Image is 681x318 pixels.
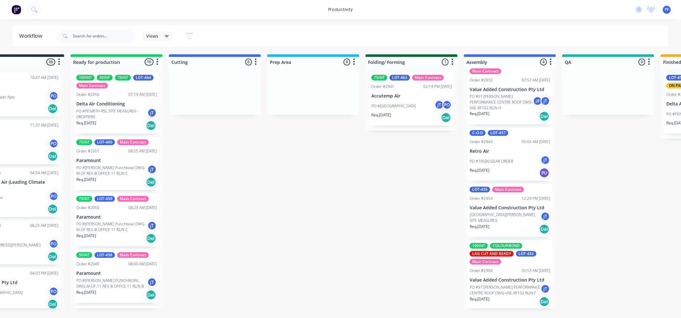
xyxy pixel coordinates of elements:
p: Req. [DATE] [76,290,96,295]
p: PO #ST [PERSON_NAME] PERFORMANCE CENTRE ROOF DWG-VAE-RF102 RUN H [470,94,533,111]
div: 02:19 PM [DATE] [423,84,452,89]
div: PO [49,139,58,148]
div: Del [539,224,549,234]
div: Del [48,204,58,214]
p: PO #[GEOGRAPHIC_DATA] [371,103,416,109]
div: Del [441,112,451,123]
div: 12:29 PM [DATE] [522,196,550,201]
p: Paramount [76,158,157,163]
div: PU [539,168,549,178]
div: LOT-460 [95,139,115,145]
div: Main Contract [117,196,149,202]
p: Value Added Construction Pty Ltd [470,87,550,92]
p: Paramount [76,214,157,220]
p: PO #ST [PERSON_NAME] PERFORMANCE CENTRE ROOF DWG-VAE-RF102 RUN F [470,284,541,296]
div: Main Contract [76,83,108,89]
div: PO [49,239,58,249]
div: Order #2954 [470,196,493,201]
div: jT [147,108,157,118]
div: 06:25 AM [DATE] [30,223,58,229]
div: jT [147,277,157,287]
div: 75INT [371,75,387,81]
div: JF [533,96,542,106]
div: jT [541,155,550,165]
p: Req. [DATE] [371,112,391,118]
p: Req. [DATE] [470,111,489,117]
span: Views [146,33,158,39]
div: C-O-DLOT-457Order #294305:05 AM [DATE]Retro AirPO #10580 GEAR ORDERjTReq.[DATE]PU [467,128,553,181]
div: jT [435,100,444,110]
div: Del [539,111,549,121]
input: Search for orders... [73,30,136,43]
div: 75INT [76,139,92,145]
div: 04:03 PM [DATE] [30,270,58,276]
p: Req. [DATE] [470,224,489,229]
div: PO [442,100,452,110]
div: Main Contract [117,252,149,258]
div: Del [146,120,156,131]
div: productivity [325,5,356,14]
div: Main Contract [412,75,444,81]
p: PO #PENRITH RSL SITE MEASURES -DROPPERS [76,108,147,120]
div: Order #2951 [76,148,99,154]
div: LOT-464 [133,75,154,81]
div: Main Contract [470,259,501,265]
div: 75INTLOT-462Main ContractOrder #294102:19 PM [DATE]Accutemp AirPO #[GEOGRAPHIC_DATA]jTPOReq.[DATE... [369,72,454,126]
p: Req. [DATE] [76,177,96,182]
p: PO #[PERSON_NAME] Punchbowl DWG-M-OF REV-B OFFICE 11 RUN C [76,165,147,176]
p: Value Added Construction Pty Ltd [470,277,550,283]
p: Paramount [76,271,157,276]
div: 75INT [115,75,131,81]
div: 50INTLOT-458Main ContractOrder #294908:00 AM [DATE]ParamountPO #[PERSON_NAME] PUNCHBOWL DWG-M-OF-... [74,250,159,303]
div: 04:54 AM [DATE] [30,170,58,176]
div: Del [146,290,156,300]
div: jT [147,165,157,174]
p: PO #[PERSON_NAME] Punchbowl DWG-M-OF REV-B OFFICE 11 RUN C [76,221,147,233]
div: 07:57 AM [DATE] [522,77,550,83]
div: Del [48,104,58,114]
p: Req. [DATE] [76,120,96,126]
div: Order #2932 [470,77,493,83]
p: PO #[PERSON_NAME] PUNCHBOWL DWG-M-OF-11 REV-B OFFICE 11 RUN B [76,278,147,289]
div: jT [541,96,550,106]
div: 08:55 AM [DATE] [128,148,157,154]
p: Accutemp Air [371,93,452,99]
img: Factory [11,5,21,14]
div: LOT-459 [95,196,115,202]
div: Del [48,299,58,309]
div: LOT-457 [488,130,508,136]
div: jT [541,212,550,221]
div: Order #2943 [470,139,493,145]
div: LAG CUT AND READY [470,251,514,257]
span: PF [665,7,669,12]
div: 05:53 AM [DATE] [522,268,550,274]
div: PO [49,91,58,101]
div: 50INT [76,252,92,258]
div: PO [49,287,58,296]
div: Main Contract [492,187,524,192]
p: Req. [DATE] [76,233,96,239]
div: Del [146,177,156,187]
div: Order #2950 [76,205,99,211]
div: 08:29 AM [DATE] [128,205,157,211]
div: LOT-458 [95,252,115,258]
div: COLOURBOND [490,243,522,249]
div: 100INTCOLOURBONDLAG CUT AND READYLOT-432Main ContractOrder #290405:53 AM [DATE]Value Added Constr... [467,240,553,310]
div: Del [539,297,549,307]
p: PO #10580 GEAR ORDER [470,159,513,164]
div: Del [48,252,58,262]
div: LOT-462 [390,75,410,81]
div: 08:00 AM [DATE] [128,261,157,267]
div: Main ContractOrder #293207:57 AM [DATE]Value Added Construction Pty LtdPO #ST [PERSON_NAME] PERFO... [467,58,553,124]
div: 75INT [76,196,92,202]
div: LOT-435 [470,187,490,192]
div: 07:19 AM [DATE] [128,92,157,97]
div: Del [48,151,58,161]
div: PO [49,191,58,201]
p: [GEOGRAPHIC_DATA][PERSON_NAME] SITE MEASURES [470,212,541,223]
div: 100INT [470,243,488,249]
div: Order #2904 [470,268,493,274]
div: 75INTLOT-459Main ContractOrder #295008:29 AM [DATE]ParamountPO #[PERSON_NAME] Punchbowl DWG-M-OF ... [74,193,159,247]
div: 100INT [76,75,95,81]
div: LOT-435Main ContractOrder #295412:29 PM [DATE]Value Added Construction Pty Ltd[GEOGRAPHIC_DATA][P... [467,184,553,237]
